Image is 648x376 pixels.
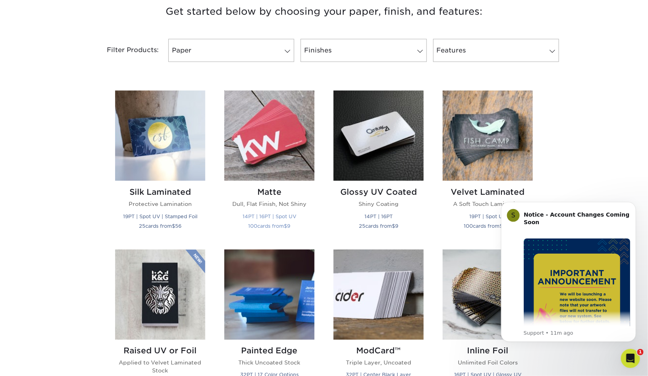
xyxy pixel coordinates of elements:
[489,192,648,372] iframe: Intercom notifications message
[443,187,533,197] h2: Velvet Laminated
[334,346,424,356] h2: ModCard™
[464,223,512,229] small: cards from
[224,91,314,240] a: Matte Business Cards Matte Dull, Flat Finish, Not Shiny 14PT | 16PT | Spot UV 100cards from$9
[621,349,640,368] iframe: Intercom live chat
[172,223,175,229] span: $
[359,223,365,229] span: 25
[443,91,533,240] a: Velvet Laminated Business Cards Velvet Laminated A Soft Touch Lamination 19PT | Spot UV 100cards ...
[287,223,291,229] span: 9
[249,223,258,229] span: 100
[443,91,533,181] img: Velvet Laminated Business Cards
[139,223,181,229] small: cards from
[334,359,424,367] p: Triple Layer, Uncoated
[392,223,395,229] span: $
[464,223,473,229] span: 100
[123,213,197,219] small: 19PT | Spot UV | Stamped Foil
[243,213,296,219] small: 14PT | 16PT | Spot UV
[115,359,205,375] p: Applied to Velvet Laminated Stock
[433,39,559,62] a: Features
[224,200,314,208] p: Dull, Flat Finish, Not Shiny
[637,349,644,355] span: 1
[334,200,424,208] p: Shiny Coating
[443,200,533,208] p: A Soft Touch Lamination
[168,39,294,62] a: Paper
[443,346,533,356] h2: Inline Foil
[185,250,205,273] img: New Product
[334,91,424,181] img: Glossy UV Coated Business Cards
[395,223,398,229] span: 9
[115,187,205,197] h2: Silk Laminated
[224,187,314,197] h2: Matte
[301,39,426,62] a: Finishes
[175,223,181,229] span: 56
[224,91,314,181] img: Matte Business Cards
[334,187,424,197] h2: Glossy UV Coated
[115,91,205,240] a: Silk Laminated Business Cards Silk Laminated Protective Lamination 19PT | Spot UV | Stamped Foil ...
[359,223,398,229] small: cards from
[443,359,533,367] p: Unlimited Foil Colors
[224,359,314,367] p: Thick Uncoated Stock
[443,250,533,340] img: Inline Foil Business Cards
[139,223,145,229] span: 25
[115,250,205,340] img: Raised UV or Foil Business Cards
[249,223,291,229] small: cards from
[364,213,393,219] small: 14PT | 16PT
[224,250,314,340] img: Painted Edge Business Cards
[469,213,506,219] small: 19PT | Spot UV
[115,91,205,181] img: Silk Laminated Business Cards
[86,39,165,62] div: Filter Products:
[224,346,314,356] h2: Painted Edge
[334,250,424,340] img: ModCard™ Business Cards
[284,223,287,229] span: $
[334,91,424,240] a: Glossy UV Coated Business Cards Glossy UV Coated Shiny Coating 14PT | 16PT 25cards from$9
[115,200,205,208] p: Protective Lamination
[115,346,205,356] h2: Raised UV or Foil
